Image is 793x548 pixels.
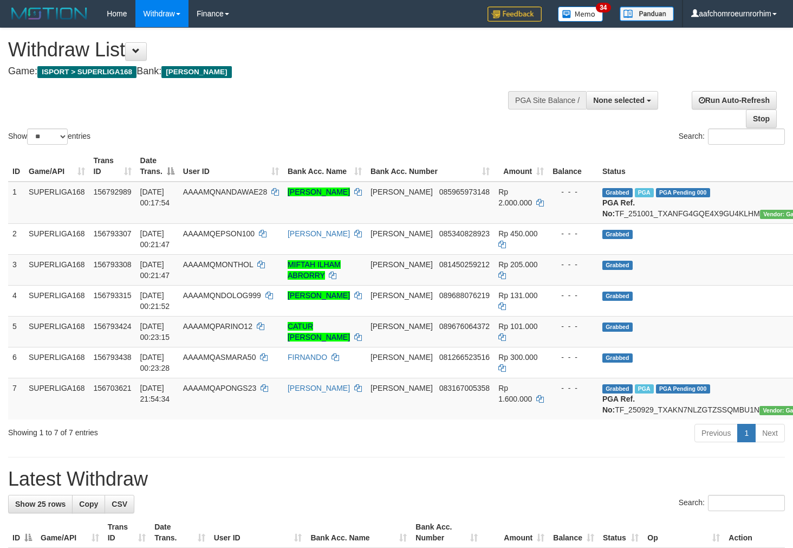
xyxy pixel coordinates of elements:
[370,322,433,331] span: [PERSON_NAME]
[288,188,350,196] a: [PERSON_NAME]
[24,378,89,420] td: SUPERLIGA168
[8,223,24,254] td: 2
[140,188,170,207] span: [DATE] 00:17:54
[288,229,350,238] a: [PERSON_NAME]
[494,151,548,182] th: Amount: activate to sort column ascending
[602,188,633,197] span: Grabbed
[599,517,643,548] th: Status: activate to sort column ascending
[498,188,532,207] span: Rp 2.000.000
[8,151,24,182] th: ID
[498,322,537,331] span: Rp 101.000
[8,66,518,77] h4: Game: Bank:
[27,128,68,145] select: Showentries
[24,347,89,378] td: SUPERLIGA168
[8,495,73,513] a: Show 25 rows
[283,151,366,182] th: Bank Acc. Name: activate to sort column ascending
[8,378,24,420] td: 7
[288,353,327,362] a: FIRNANDO
[370,229,433,238] span: [PERSON_NAME]
[508,91,586,109] div: PGA Site Balance /
[8,285,24,316] td: 4
[498,291,537,300] span: Rp 131.000
[94,260,132,269] span: 156793308
[150,517,209,548] th: Date Trans.: activate to sort column ascending
[439,260,490,269] span: Copy 081450259212 to clipboard
[692,91,777,109] a: Run Auto-Refresh
[635,188,654,197] span: Marked by aafandaneth
[552,186,594,197] div: - - -
[112,500,127,508] span: CSV
[179,151,283,182] th: User ID: activate to sort column ascending
[8,517,36,548] th: ID: activate to sort column descending
[552,383,594,394] div: - - -
[183,384,256,392] span: AAAAMQAPONGS23
[643,517,724,548] th: Op: activate to sort column ascending
[24,285,89,316] td: SUPERLIGA168
[8,5,90,22] img: MOTION_logo.png
[552,228,594,239] div: - - -
[602,323,633,332] span: Grabbed
[602,230,633,239] span: Grabbed
[94,322,132,331] span: 156793424
[549,517,599,548] th: Balance: activate to sort column ascending
[679,128,785,145] label: Search:
[586,91,658,109] button: None selected
[370,188,433,196] span: [PERSON_NAME]
[487,7,542,22] img: Feedback.jpg
[105,495,134,513] a: CSV
[8,39,518,61] h1: Withdraw List
[140,384,170,403] span: [DATE] 21:54:34
[15,500,66,508] span: Show 25 rows
[439,291,490,300] span: Copy 089688076219 to clipboard
[411,517,482,548] th: Bank Acc. Number: activate to sort column ascending
[8,316,24,347] td: 5
[552,352,594,363] div: - - -
[708,128,785,145] input: Search:
[183,260,253,269] span: AAAAMQMONTHOL
[24,182,89,224] td: SUPERLIGA168
[94,291,132,300] span: 156793315
[602,395,635,414] b: PGA Ref. No:
[602,384,633,394] span: Grabbed
[210,517,307,548] th: User ID: activate to sort column ascending
[306,517,411,548] th: Bank Acc. Name: activate to sort column ascending
[94,188,132,196] span: 156792989
[635,384,654,394] span: Marked by aafchhiseyha
[288,291,350,300] a: [PERSON_NAME]
[482,517,549,548] th: Amount: activate to sort column ascending
[140,322,170,341] span: [DATE] 00:23:15
[8,254,24,285] td: 3
[439,384,490,392] span: Copy 083167005358 to clipboard
[8,347,24,378] td: 6
[737,424,756,442] a: 1
[439,188,490,196] span: Copy 085965973148 to clipboard
[602,198,635,218] b: PGA Ref. No:
[161,66,231,78] span: [PERSON_NAME]
[79,500,98,508] span: Copy
[103,517,151,548] th: Trans ID: activate to sort column ascending
[140,260,170,280] span: [DATE] 00:21:47
[24,223,89,254] td: SUPERLIGA168
[439,322,490,331] span: Copy 089676064372 to clipboard
[602,292,633,301] span: Grabbed
[755,424,785,442] a: Next
[656,188,710,197] span: PGA Pending
[94,384,132,392] span: 156703621
[656,384,710,394] span: PGA Pending
[8,468,785,490] h1: Latest Withdraw
[724,517,785,548] th: Action
[552,290,594,301] div: - - -
[679,495,785,511] label: Search:
[140,229,170,249] span: [DATE] 00:21:47
[498,260,537,269] span: Rp 205.000
[183,188,267,196] span: AAAAMQNANDAWAE28
[183,322,252,331] span: AAAAMQPARINO12
[8,182,24,224] td: 1
[183,291,261,300] span: AAAAMQNDOLOG999
[89,151,136,182] th: Trans ID: activate to sort column ascending
[37,66,136,78] span: ISPORT > SUPERLIGA168
[183,353,256,362] span: AAAAMQASMARA50
[498,353,537,362] span: Rp 300.000
[140,291,170,311] span: [DATE] 00:21:52
[602,261,633,270] span: Grabbed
